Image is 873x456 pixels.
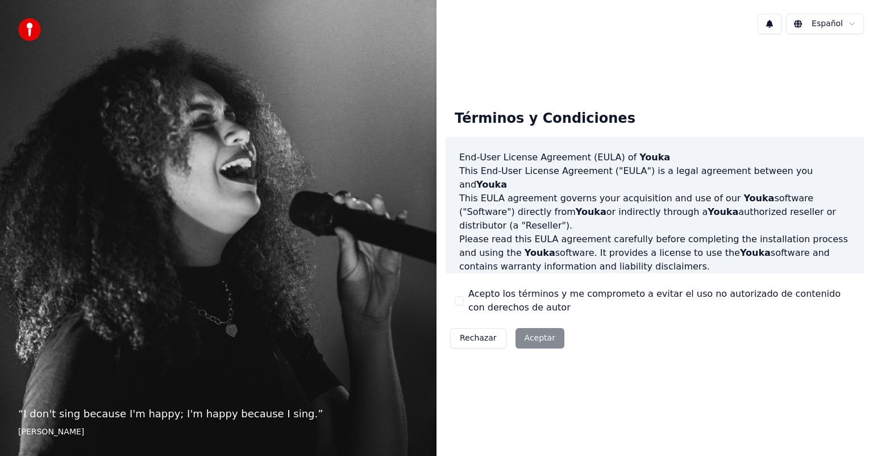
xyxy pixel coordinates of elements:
[459,151,850,164] h3: End-User License Agreement (EULA) of
[576,206,606,217] span: Youka
[446,101,645,137] div: Términos y Condiciones
[708,206,738,217] span: Youka
[459,273,850,328] p: If you register for a free trial of the software, this EULA agreement will also govern that trial...
[450,328,506,349] button: Rechazar
[18,18,41,41] img: youka
[476,179,507,190] span: Youka
[18,406,418,422] p: “ I don't sing because I'm happy; I'm happy because I sing. ”
[639,152,670,163] span: Youka
[743,193,774,204] span: Youka
[459,164,850,192] p: This End-User License Agreement ("EULA") is a legal agreement between you and
[468,287,855,314] label: Acepto los términos y me comprometo a evitar el uso no autorizado de contenido con derechos de autor
[459,233,850,273] p: Please read this EULA agreement carefully before completing the installation process and using th...
[459,192,850,233] p: This EULA agreement governs your acquisition and use of our software ("Software") directly from o...
[525,247,555,258] span: Youka
[740,247,771,258] span: Youka
[18,426,418,438] footer: [PERSON_NAME]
